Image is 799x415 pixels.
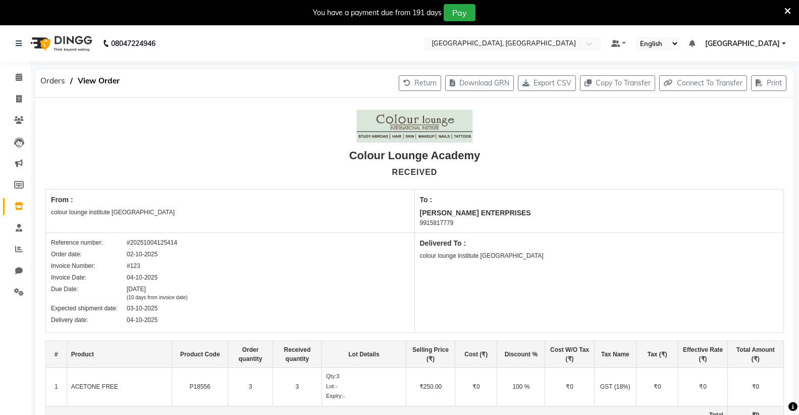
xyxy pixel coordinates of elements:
[455,368,497,406] td: ₹0
[636,341,678,368] th: Tax (₹)
[51,208,409,217] div: colour lounge institute [GEOGRAPHIC_DATA]
[172,341,228,368] th: Product Code
[594,341,636,368] th: Tax Name
[127,250,157,259] div: 02-10-2025
[273,368,322,406] td: 3
[497,368,545,406] td: 100 %
[406,341,455,368] th: Selling Price (₹)
[420,208,779,218] div: [PERSON_NAME] ENTERPRISES
[678,368,727,406] td: ₹0
[594,368,636,406] td: GST (18%)
[326,373,336,379] span: Qty:
[349,147,481,164] div: Colour Lounge Academy
[420,251,779,260] div: colour lounge institute [GEOGRAPHIC_DATA]
[127,261,140,270] div: #123
[727,341,783,368] th: Total Amount (₹)
[35,72,70,90] span: Orders
[392,166,438,178] div: RECEIVED
[46,341,67,368] th: #
[326,393,343,399] span: Expiry:
[326,383,335,389] span: Lot:
[127,294,188,301] div: (10 days from invoice date)
[51,195,409,205] div: From :
[322,341,406,368] th: Lot Details
[326,392,402,400] div: -
[420,195,779,205] div: To :
[326,372,402,381] div: 3
[273,341,322,368] th: Received quantity
[67,341,172,368] th: Product
[420,238,779,249] div: Delivered To :
[545,368,594,406] td: ₹0
[399,75,441,91] button: Return
[111,29,155,58] b: 08047224946
[26,29,95,58] img: logo
[127,285,188,301] div: [DATE]
[518,75,576,91] button: Export CSV
[406,368,455,406] td: ₹250.00
[46,368,67,406] td: 1
[127,304,157,313] div: 03-10-2025
[51,304,127,313] div: Expected shipment date:
[67,368,172,406] td: ACETONE FREE
[455,341,497,368] th: Cost (₹)
[228,368,273,406] td: 3
[51,238,127,247] div: Reference number:
[636,368,678,406] td: ₹0
[51,250,127,259] div: Order date:
[705,38,780,49] span: [GEOGRAPHIC_DATA]
[444,4,475,21] button: Pay
[51,273,127,282] div: Invoice Date:
[751,75,786,91] button: Print
[127,315,157,325] div: 04-10-2025
[313,8,442,18] div: You have a payment due from 191 days
[51,285,127,301] div: Due Date:
[73,72,125,90] span: View Order
[127,238,177,247] div: #20251004125414
[51,261,127,270] div: Invoice Number:
[678,341,727,368] th: Effective Rate (₹)
[326,382,402,391] div: -
[580,75,655,91] button: Copy To Transfer
[127,273,157,282] div: 04-10-2025
[51,315,127,325] div: Delivery date:
[545,341,594,368] th: Cost W/O Tax (₹)
[172,368,228,406] td: P18556
[228,341,273,368] th: Order quantity
[497,341,545,368] th: Discount %
[356,110,473,143] img: Company Logo
[727,368,783,406] td: ₹0
[659,75,747,91] button: Connect To Transfer
[445,75,514,91] button: Download GRN
[420,218,779,227] div: 9915817779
